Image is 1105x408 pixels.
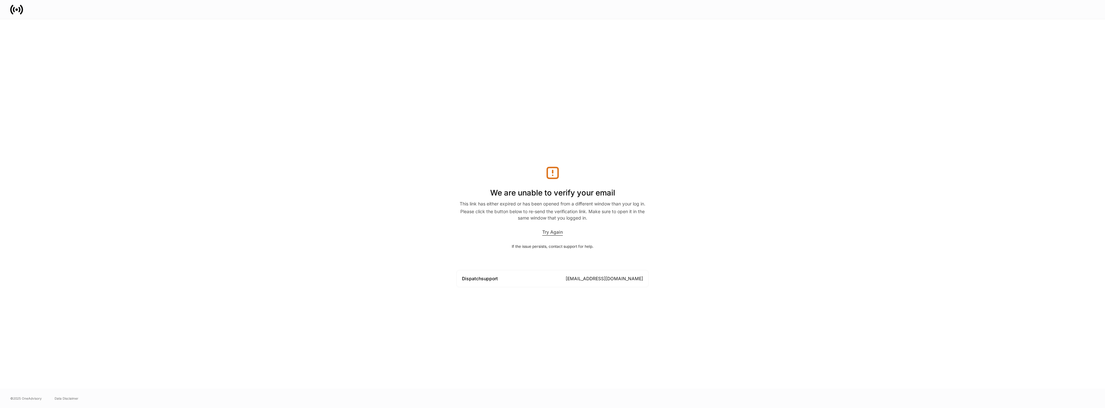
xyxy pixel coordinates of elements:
[456,243,649,249] div: If the issue persists, contact support for help.
[566,276,643,281] a: [EMAIL_ADDRESS][DOMAIN_NAME]
[456,180,649,201] h1: We are unable to verify your email
[10,396,42,401] span: © 2025 OneAdvisory
[462,275,498,282] div: Dispatch support
[456,208,649,221] div: Please click the button below to re-send the verification link. Make sure to open it in the same ...
[55,396,78,401] a: Data Disclaimer
[542,229,563,236] button: Try Again
[456,201,649,208] div: This link has either expired or has been opened from a different window than your log in.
